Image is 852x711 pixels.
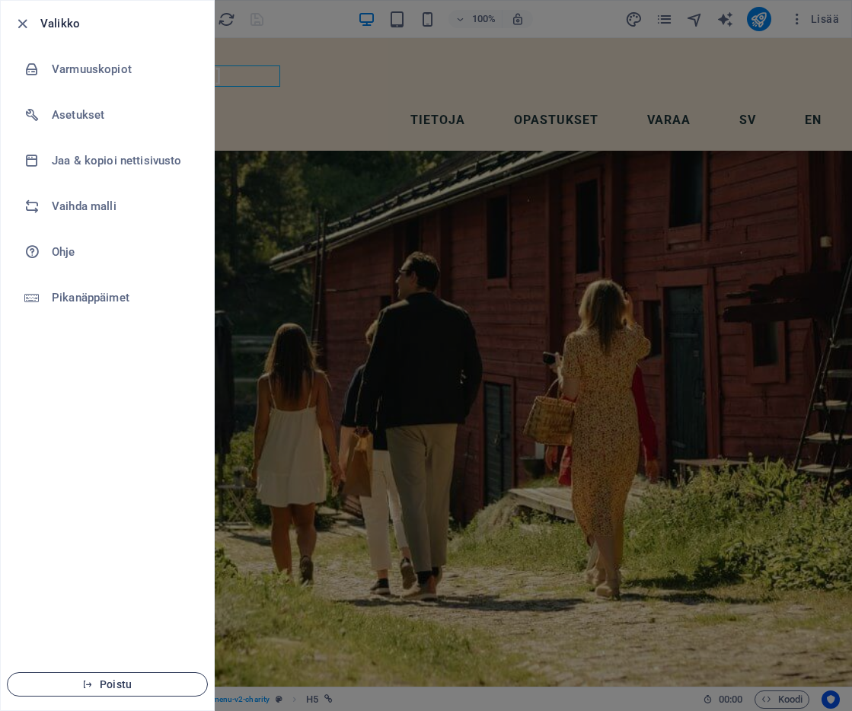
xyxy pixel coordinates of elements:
[40,14,202,33] h6: Valikko
[7,672,208,697] button: Poistu
[20,678,195,690] span: Poistu
[1,229,214,275] a: Ohje
[52,197,193,215] h6: Vaihda malli
[52,106,193,124] h6: Asetukset
[52,60,193,78] h6: Varmuuskopiot
[52,243,193,261] h6: Ohje
[52,289,193,307] h6: Pikanäppäimet
[52,151,193,170] h6: Jaa & kopioi nettisivusto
